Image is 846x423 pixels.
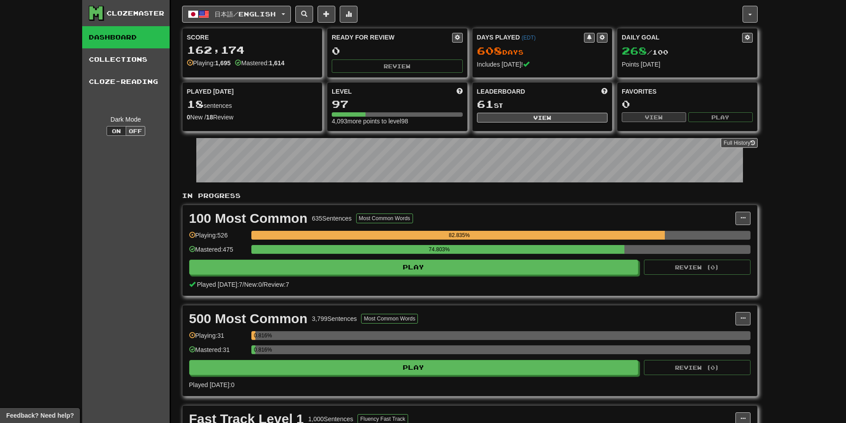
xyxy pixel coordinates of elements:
div: 0 [622,99,753,110]
span: 18 [187,98,204,110]
span: Leaderboard [477,87,525,96]
button: View [477,113,608,123]
span: Level [332,87,352,96]
button: Add sentence to collection [318,6,335,23]
a: Dashboard [82,26,170,48]
div: Days Played [477,33,584,42]
button: Review (0) [644,360,751,375]
div: New / Review [187,113,318,122]
button: Off [126,126,145,136]
span: / 100 [622,48,668,56]
strong: 0 [187,114,191,121]
div: Mastered: 475 [189,245,247,260]
button: View [622,112,686,122]
button: Review [332,59,463,73]
button: Review (0) [644,260,751,275]
span: 日本語 / English [214,10,276,18]
div: 0.816% [254,345,255,354]
button: 日本語/English [182,6,291,23]
strong: 18 [206,114,213,121]
button: Play [688,112,753,122]
div: Playing: 526 [189,231,247,245]
a: Full History [721,138,757,148]
span: Played [DATE] [187,87,234,96]
div: 635 Sentences [312,214,352,223]
div: Points [DATE] [622,60,753,69]
button: Most Common Words [361,314,418,324]
a: (EDT) [521,35,536,41]
span: / [242,281,244,288]
span: 608 [477,44,502,57]
div: Daily Goal [622,33,742,43]
span: Open feedback widget [6,411,74,420]
div: 4,093 more points to level 98 [332,117,463,126]
div: Ready for Review [332,33,452,42]
div: Dark Mode [89,115,163,124]
div: Clozemaster [107,9,164,18]
span: This week in points, UTC [601,87,608,96]
button: Play [189,360,639,375]
span: Score more points to level up [457,87,463,96]
p: In Progress [182,191,758,200]
a: Collections [82,48,170,71]
div: 162,174 [187,44,318,55]
strong: 1,614 [269,59,285,67]
div: Mastered: 31 [189,345,247,360]
span: 61 [477,98,494,110]
div: sentences [187,99,318,110]
div: 100 Most Common [189,212,308,225]
div: 82.835% [254,231,665,240]
span: Played [DATE]: 7 [197,281,242,288]
div: 3,799 Sentences [312,314,357,323]
div: st [477,99,608,110]
strong: 1,695 [215,59,230,67]
button: On [107,126,126,136]
button: Search sentences [295,6,313,23]
div: 0 [332,45,463,56]
div: Playing: 31 [189,331,247,346]
div: Score [187,33,318,42]
div: 500 Most Common [189,312,308,325]
div: Includes [DATE]! [477,60,608,69]
span: Played [DATE]: 0 [189,381,234,388]
div: 74.803% [254,245,625,254]
div: Day s [477,45,608,57]
div: Favorites [622,87,753,96]
span: New: 0 [244,281,262,288]
a: Cloze-Reading [82,71,170,93]
span: 268 [622,44,647,57]
span: Review: 7 [263,281,289,288]
div: 0.816% [254,331,255,340]
span: / [262,281,263,288]
button: Most Common Words [356,213,413,223]
div: 97 [332,99,463,110]
button: Play [189,260,639,275]
button: More stats [340,6,357,23]
div: Mastered: [235,59,284,67]
div: Playing: [187,59,231,67]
